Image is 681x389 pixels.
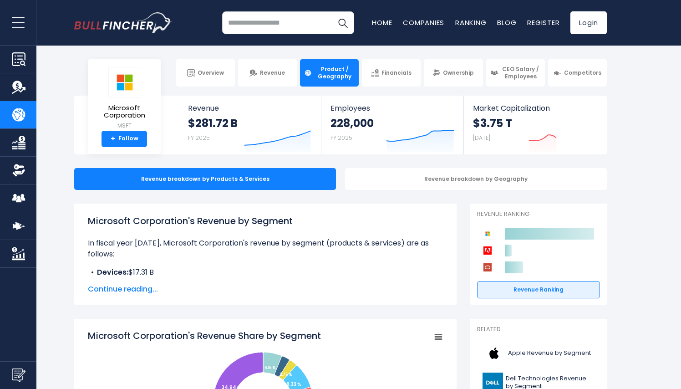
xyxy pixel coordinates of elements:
tspan: 6.15 % [264,365,275,370]
tspan: 2.75 % [280,372,292,377]
strong: + [111,135,115,143]
a: Revenue [238,59,297,87]
small: MSFT [95,122,153,130]
img: Ownership [12,164,25,177]
a: Employees 228,000 FY 2025 [321,96,463,154]
tspan: 8.33 % [286,381,301,388]
span: Microsoft Corporation [95,104,153,119]
span: Continue reading... [88,284,443,295]
span: Revenue [188,104,312,113]
button: Search [331,11,354,34]
span: Product / Geography [315,66,355,80]
small: [DATE] [473,134,490,142]
span: Revenue [260,69,285,77]
span: CEO Salary / Employees [501,66,541,80]
p: Related [477,326,600,333]
strong: $281.72 B [188,116,238,130]
a: Product / Geography [300,59,359,87]
p: In fiscal year [DATE], Microsoft Corporation's revenue by segment (products & services) are as fo... [88,238,443,260]
span: Employees [330,104,454,113]
a: Market Capitalization $3.75 T [DATE] [464,96,606,154]
b: Devices: [97,267,128,277]
span: Apple Revenue by Segment [508,349,591,357]
span: Financials [381,69,412,77]
a: Go to homepage [74,12,172,33]
a: Login [570,11,607,34]
p: Revenue Ranking [477,210,600,218]
a: CEO Salary / Employees [486,59,545,87]
a: +Follow [102,131,147,147]
a: Financials [362,59,421,87]
span: Overview [198,69,224,77]
a: Revenue Ranking [477,281,600,298]
img: Oracle Corporation competitors logo [482,261,493,273]
div: Revenue breakdown by Geography [345,168,607,190]
a: Revenue $281.72 B FY 2025 [179,96,321,154]
div: Revenue breakdown by Products & Services [74,168,336,190]
small: FY 2025 [188,134,210,142]
li: $17.31 B [88,267,443,278]
h1: Microsoft Corporation's Revenue by Segment [88,214,443,228]
a: Ranking [455,18,486,27]
tspan: Microsoft Corporation's Revenue Share by Segment [88,329,321,342]
a: Blog [497,18,516,27]
a: Apple Revenue by Segment [477,341,600,366]
a: Register [527,18,559,27]
img: AAPL logo [483,343,505,363]
span: Ownership [443,69,474,77]
a: Companies [403,18,444,27]
a: Microsoft Corporation MSFT [95,67,154,131]
img: Microsoft Corporation competitors logo [482,228,493,240]
a: Overview [176,59,235,87]
a: Competitors [548,59,607,87]
a: Ownership [424,59,483,87]
span: Competitors [564,69,601,77]
strong: $3.75 T [473,116,512,130]
img: Adobe competitors logo [482,245,493,256]
small: FY 2025 [330,134,352,142]
span: Market Capitalization [473,104,597,113]
a: Home [372,18,392,27]
img: bullfincher logo [74,12,172,33]
strong: 228,000 [330,116,374,130]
